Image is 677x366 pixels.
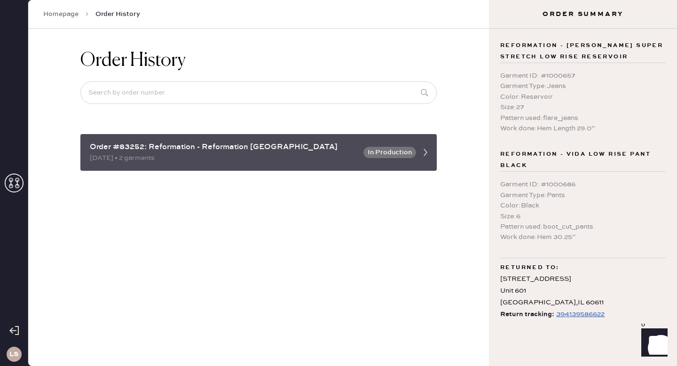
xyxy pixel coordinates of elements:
[500,123,666,134] div: Work done : Hem Length 29.0”
[500,179,666,190] div: Garment ID : # 1000686
[556,309,605,320] div: https://www.fedex.com/apps/fedextrack/?tracknumbers=394139586622&cntry_code=US
[500,232,666,242] div: Work done : Hem 30.25”
[363,147,416,158] button: In Production
[489,9,677,19] h3: Order Summary
[500,309,554,320] span: Return tracking:
[500,262,559,273] span: Returned to:
[95,9,140,19] span: Order History
[500,81,666,91] div: Garment Type : Jeans
[9,351,18,358] h3: LS
[43,9,79,19] a: Homepage
[80,81,437,104] input: Search by order number
[500,273,666,309] div: [STREET_ADDRESS] Unit 601 [GEOGRAPHIC_DATA] , IL 60611
[500,40,666,63] span: Reformation - [PERSON_NAME] Super Stretch Low Rise Reservoir
[500,190,666,200] div: Garment Type : Pants
[500,222,666,232] div: Pattern used : boot_cut_pants
[80,49,186,72] h1: Order History
[500,149,666,171] span: Reformation - VIDA LOW RISE PANT Black
[90,153,358,163] div: [DATE] • 2 garments
[500,200,666,211] div: Color : Black
[500,71,666,81] div: Garment ID : # 1000657
[500,113,666,123] div: Pattern used : flare_jeans
[500,102,666,112] div: Size : 27
[632,324,673,364] iframe: Front Chat
[554,309,605,320] a: 394139586622
[500,211,666,222] div: Size : 6
[500,92,666,102] div: Color : Reservoir
[90,142,358,153] div: Order #83252: Reformation - Reformation [GEOGRAPHIC_DATA]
